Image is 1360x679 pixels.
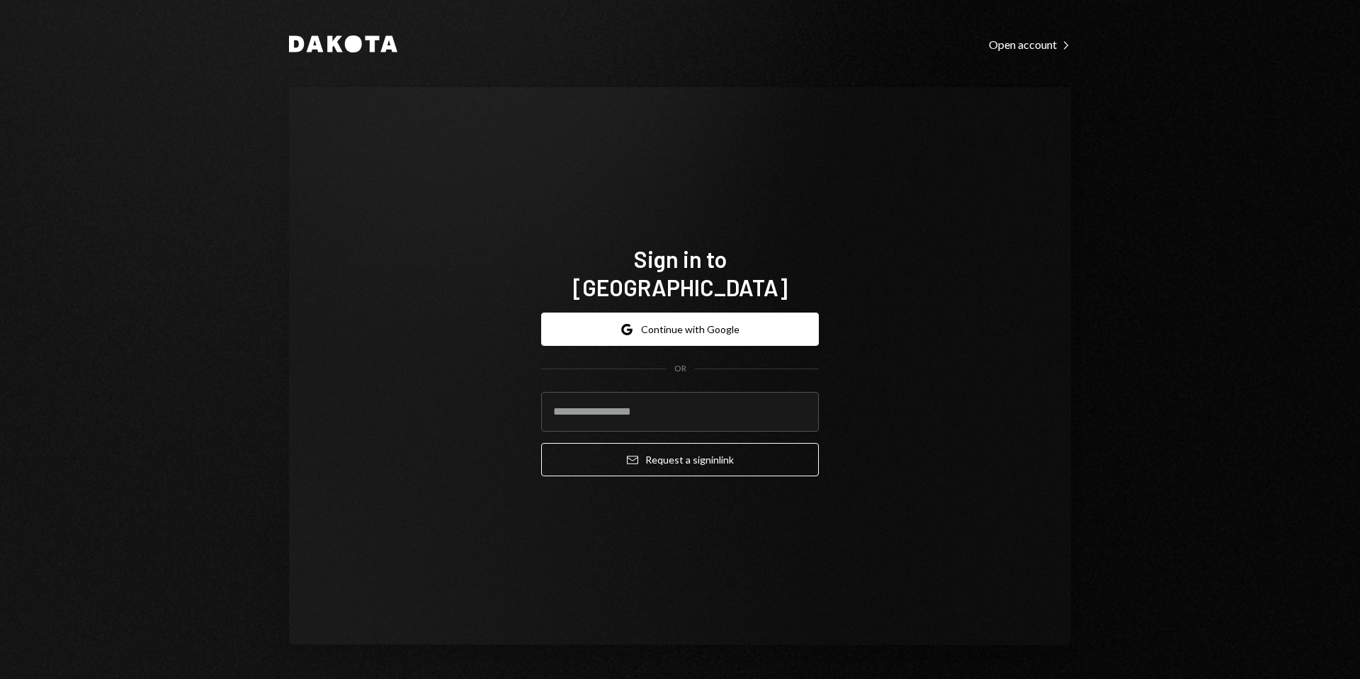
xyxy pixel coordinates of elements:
div: OR [674,363,686,375]
a: Open account [989,36,1071,52]
h1: Sign in to [GEOGRAPHIC_DATA] [541,245,819,301]
div: Open account [989,38,1071,52]
button: Continue with Google [541,313,819,346]
button: Request a signinlink [541,443,819,476]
